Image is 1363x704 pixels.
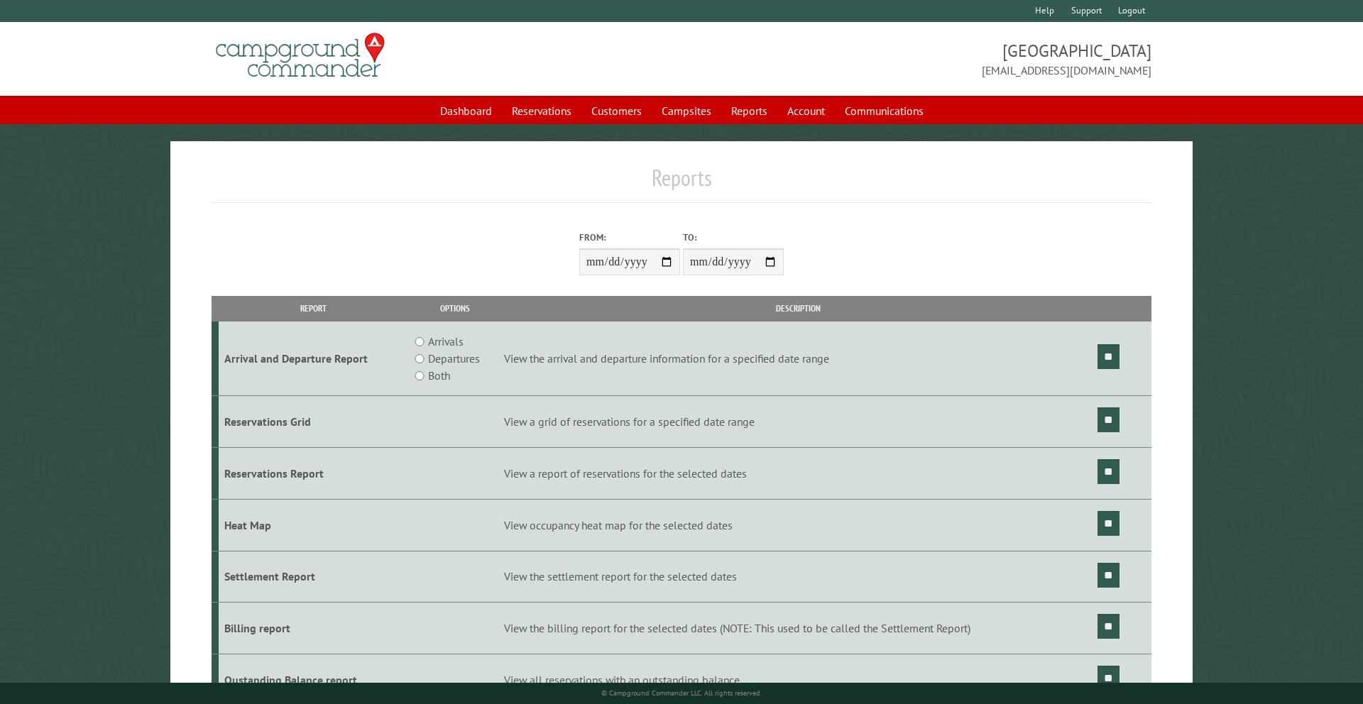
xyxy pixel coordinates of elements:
[219,551,410,603] td: Settlement Report
[219,447,410,499] td: Reservations Report
[503,97,580,124] a: Reservations
[219,296,410,321] th: Report
[501,321,1095,396] td: View the arrival and departure information for a specified date range
[501,396,1095,448] td: View a grid of reservations for a specified date range
[583,97,650,124] a: Customers
[653,97,720,124] a: Campsites
[219,603,410,654] td: Billing report
[681,39,1151,79] span: [GEOGRAPHIC_DATA] [EMAIL_ADDRESS][DOMAIN_NAME]
[601,688,762,698] small: © Campground Commander LLC. All rights reserved.
[219,321,410,396] td: Arrival and Departure Report
[579,231,680,244] label: From:
[428,350,480,367] label: Departures
[501,447,1095,499] td: View a report of reservations for the selected dates
[432,97,500,124] a: Dashboard
[501,603,1095,654] td: View the billing report for the selected dates (NOTE: This used to be called the Settlement Report)
[212,164,1152,203] h1: Reports
[779,97,833,124] a: Account
[428,333,464,350] label: Arrivals
[219,396,410,448] td: Reservations Grid
[219,499,410,551] td: Heat Map
[409,296,501,321] th: Options
[501,551,1095,603] td: View the settlement report for the selected dates
[501,499,1095,551] td: View occupancy heat map for the selected dates
[212,28,389,83] img: Campground Commander
[501,296,1095,321] th: Description
[836,97,932,124] a: Communications
[683,231,784,244] label: To:
[428,367,450,384] label: Both
[723,97,776,124] a: Reports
